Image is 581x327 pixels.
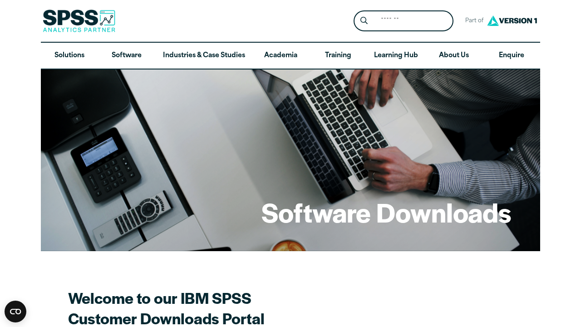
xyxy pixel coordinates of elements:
img: Version1 Logo [485,12,539,29]
a: Software [98,43,155,69]
span: Part of [461,15,485,28]
button: Open CMP widget [5,301,26,322]
a: Academia [252,43,310,69]
button: Search magnifying glass icon [356,13,373,30]
a: Solutions [41,43,98,69]
a: Industries & Case Studies [156,43,252,69]
img: SPSS Analytics Partner [43,10,115,32]
form: Site Header Search Form [354,10,453,32]
a: Enquire [483,43,540,69]
h1: Software Downloads [261,194,511,230]
nav: Desktop version of site main menu [41,43,540,69]
a: Training [310,43,367,69]
a: Learning Hub [367,43,425,69]
a: About Us [425,43,483,69]
svg: Search magnifying glass icon [360,17,368,25]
